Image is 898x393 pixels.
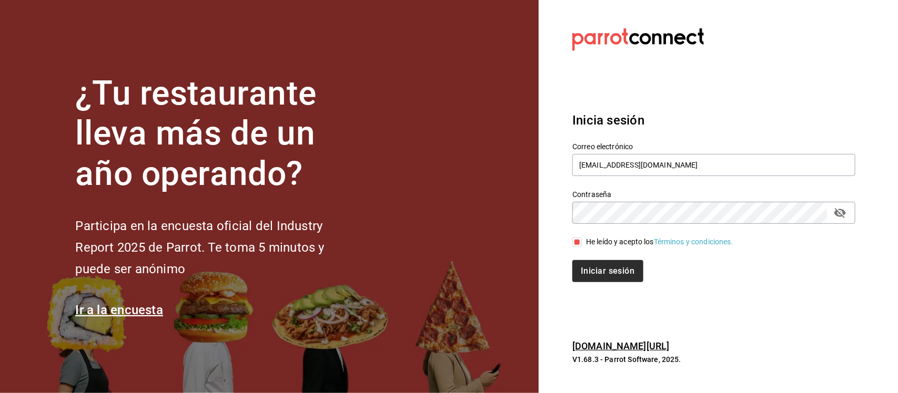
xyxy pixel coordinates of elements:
[654,237,733,246] a: Términos y condiciones.
[831,204,849,222] button: passwordField
[572,154,855,176] input: Ingresa tu correo electrónico
[586,236,733,247] div: He leído y acepto los
[572,143,855,150] label: Correo electrónico
[572,111,855,130] h3: Inicia sesión
[75,215,359,280] h2: Participa en la encuesta oficial del Industry Report 2025 de Parrot. Te toma 5 minutos y puede se...
[572,191,855,198] label: Contraseña
[75,303,163,317] a: Ir a la encuesta
[572,260,643,282] button: Iniciar sesión
[572,340,669,351] a: [DOMAIN_NAME][URL]
[572,354,855,365] p: V1.68.3 - Parrot Software, 2025.
[75,74,359,194] h1: ¿Tu restaurante lleva más de un año operando?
